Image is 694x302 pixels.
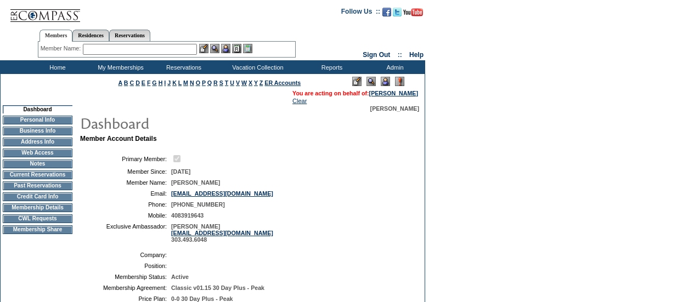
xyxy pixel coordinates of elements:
a: Help [409,51,424,59]
a: Subscribe to our YouTube Channel [403,11,423,18]
div: Member Name: [41,44,83,53]
img: Become our fan on Facebook [382,8,391,16]
img: View [210,44,219,53]
a: Members [40,30,73,42]
a: Reservations [109,30,150,41]
a: Follow us on Twitter [393,11,402,18]
a: Residences [72,30,109,41]
a: Become our fan on Facebook [382,11,391,18]
img: b_calculator.gif [243,44,252,53]
img: Follow us on Twitter [393,8,402,16]
img: Reservations [232,44,241,53]
span: :: [398,51,402,59]
td: Follow Us :: [341,7,380,20]
img: Impersonate [221,44,230,53]
img: Subscribe to our YouTube Channel [403,8,423,16]
a: Sign Out [363,51,390,59]
img: b_edit.gif [199,44,208,53]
